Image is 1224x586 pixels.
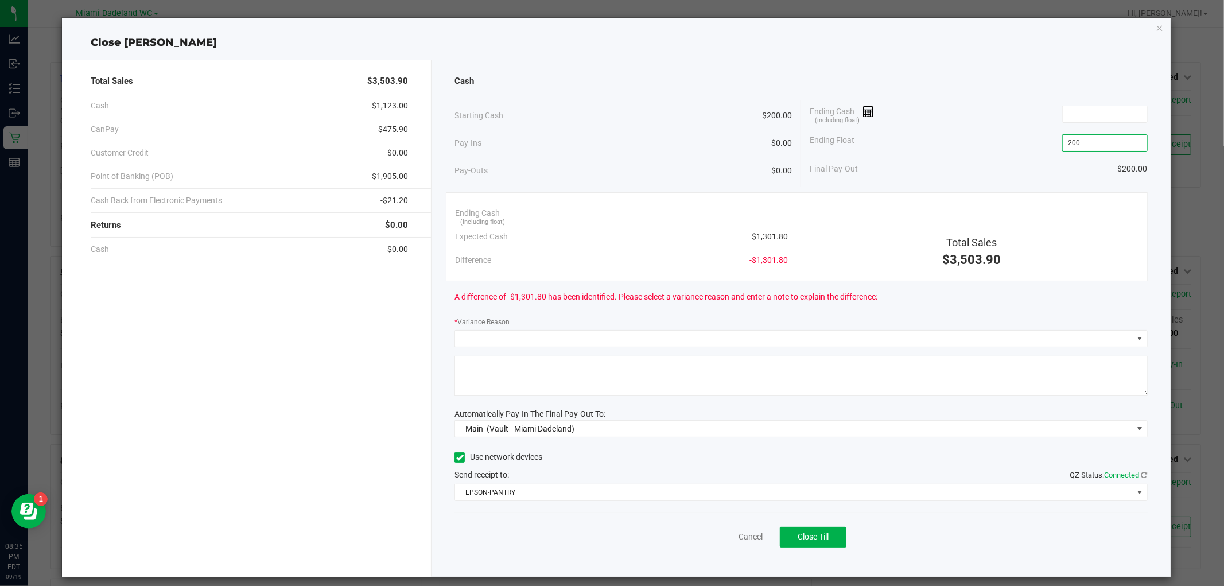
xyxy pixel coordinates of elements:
[454,451,542,463] label: Use network devices
[91,100,109,112] span: Cash
[762,110,792,122] span: $200.00
[1105,471,1140,479] span: Connected
[91,243,109,255] span: Cash
[455,231,508,243] span: Expected Cash
[461,218,506,227] span: (including float)
[454,409,605,418] span: Automatically Pay-In The Final Pay-Out To:
[810,163,858,175] span: Final Pay-Out
[380,195,408,207] span: -$21.20
[454,317,510,327] label: Variance Reason
[771,165,792,177] span: $0.00
[752,231,788,243] span: $1,301.80
[1070,471,1148,479] span: QZ Status:
[749,254,788,266] span: -$1,301.80
[454,470,509,479] span: Send receipt to:
[798,532,829,541] span: Close Till
[372,100,408,112] span: $1,123.00
[487,424,574,433] span: (Vault - Miami Dadeland)
[739,531,763,543] a: Cancel
[62,35,1170,51] div: Close [PERSON_NAME]
[454,165,488,177] span: Pay-Outs
[34,492,48,506] iframe: Resource center unread badge
[91,147,149,159] span: Customer Credit
[385,219,408,232] span: $0.00
[815,116,860,126] span: (including float)
[1116,163,1148,175] span: -$200.00
[454,291,877,303] span: A difference of -$1,301.80 has been identified. Please select a variance reason and enter a note ...
[810,134,854,152] span: Ending Float
[942,253,1001,267] span: $3,503.90
[946,236,997,249] span: Total Sales
[465,424,483,433] span: Main
[11,494,46,529] iframe: Resource center
[91,195,222,207] span: Cash Back from Electronic Payments
[91,170,173,183] span: Point of Banking (POB)
[378,123,408,135] span: $475.90
[455,207,500,219] span: Ending Cash
[91,123,119,135] span: CanPay
[771,137,792,149] span: $0.00
[454,75,474,88] span: Cash
[780,527,846,548] button: Close Till
[387,147,408,159] span: $0.00
[387,243,408,255] span: $0.00
[810,106,874,123] span: Ending Cash
[91,75,133,88] span: Total Sales
[454,110,503,122] span: Starting Cash
[367,75,408,88] span: $3,503.90
[372,170,408,183] span: $1,905.00
[454,137,481,149] span: Pay-Ins
[91,213,408,238] div: Returns
[455,484,1132,500] span: EPSON-PANTRY
[455,254,491,266] span: Difference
